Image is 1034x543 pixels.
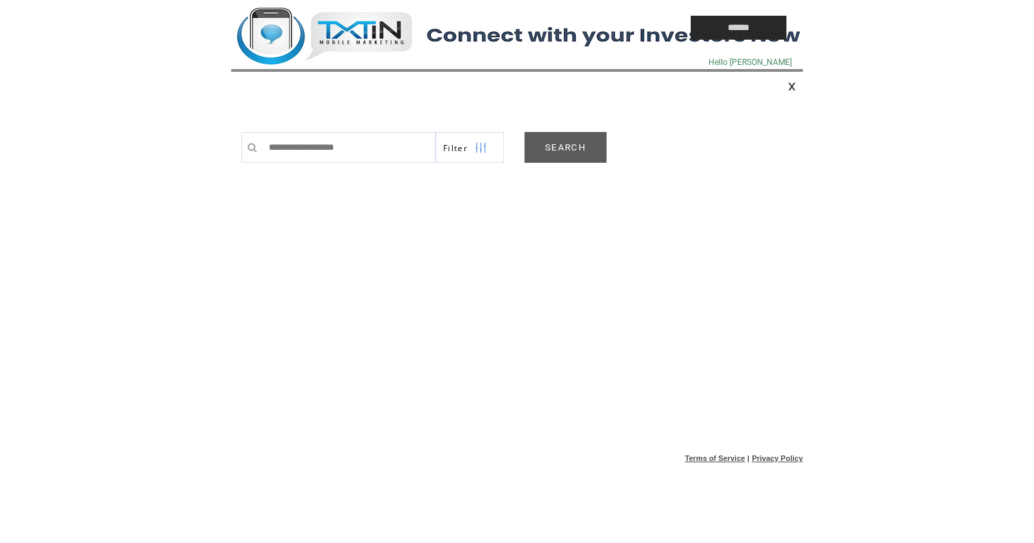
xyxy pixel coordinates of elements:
[685,454,745,462] a: Terms of Service
[443,142,468,154] span: Show filters
[752,454,803,462] a: Privacy Policy
[525,132,607,163] a: SEARCH
[747,454,750,462] span: |
[436,132,504,163] a: Filter
[708,57,792,67] span: Hello [PERSON_NAME]
[475,133,487,163] img: filters.png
